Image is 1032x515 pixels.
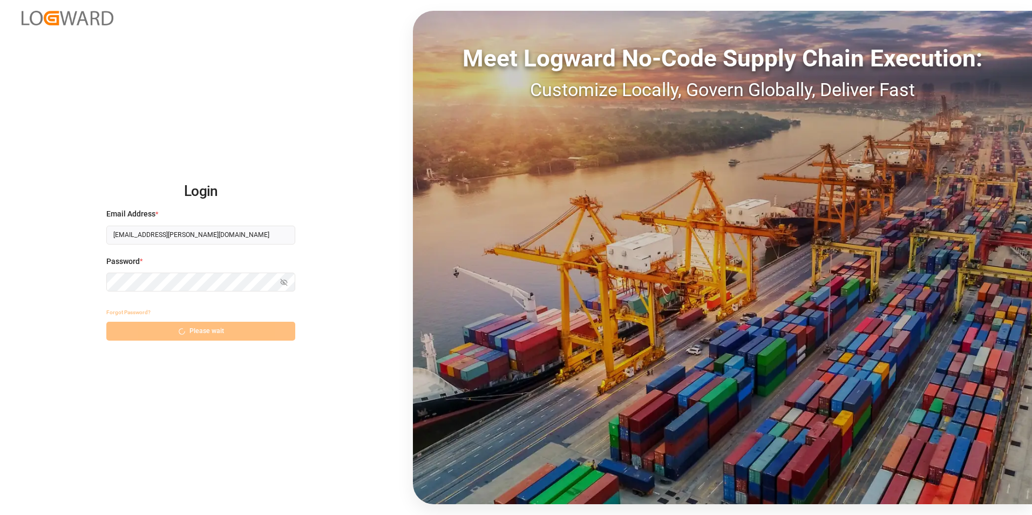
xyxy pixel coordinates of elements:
img: Logward_new_orange.png [22,11,113,25]
span: Password [106,256,140,267]
div: Customize Locally, Govern Globally, Deliver Fast [413,76,1032,104]
span: Email Address [106,208,155,220]
h2: Login [106,174,295,209]
div: Meet Logward No-Code Supply Chain Execution: [413,40,1032,76]
input: Enter your email [106,226,295,245]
